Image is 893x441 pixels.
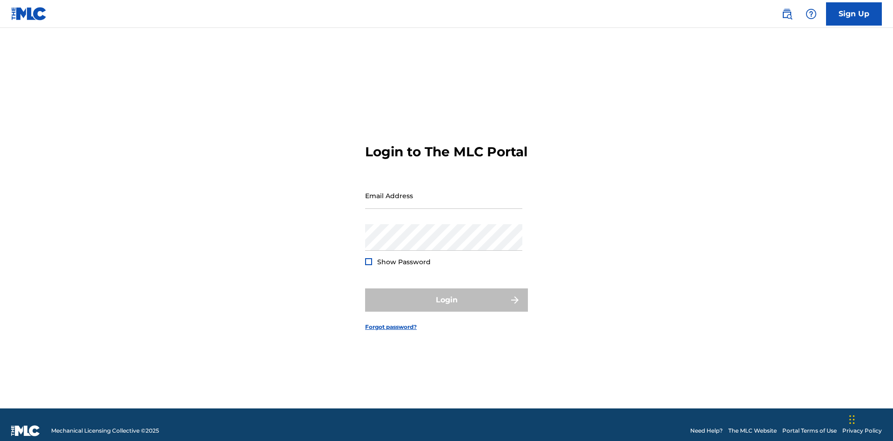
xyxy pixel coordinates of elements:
[11,7,47,20] img: MLC Logo
[11,425,40,436] img: logo
[778,5,796,23] a: Public Search
[842,427,882,435] a: Privacy Policy
[365,323,417,331] a: Forgot password?
[826,2,882,26] a: Sign Up
[781,8,793,20] img: search
[690,427,723,435] a: Need Help?
[377,258,431,266] span: Show Password
[802,5,820,23] div: Help
[51,427,159,435] span: Mechanical Licensing Collective © 2025
[849,406,855,434] div: Drag
[365,144,527,160] h3: Login to The MLC Portal
[806,8,817,20] img: help
[782,427,837,435] a: Portal Terms of Use
[728,427,777,435] a: The MLC Website
[846,396,893,441] iframe: Chat Widget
